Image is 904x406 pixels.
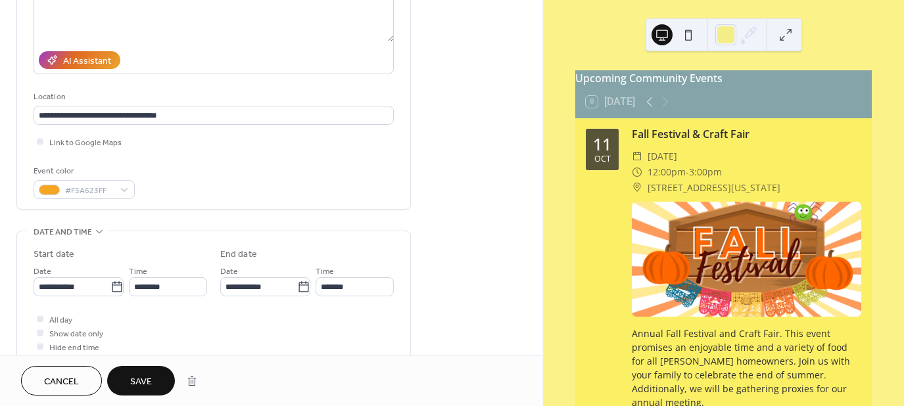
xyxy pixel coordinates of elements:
[49,341,99,355] span: Hide end time
[49,136,122,150] span: Link to Google Maps
[593,136,611,152] div: 11
[220,248,257,261] div: End date
[648,180,780,196] span: [STREET_ADDRESS][US_STATE]
[21,366,102,395] button: Cancel
[39,51,120,69] button: AI Assistant
[632,180,642,196] div: ​
[575,70,872,86] div: Upcoming Community Events
[34,265,51,279] span: Date
[632,126,861,142] div: Fall Festival & Craft Fair
[49,327,103,341] span: Show date only
[130,375,152,389] span: Save
[594,155,611,164] div: Oct
[107,366,175,395] button: Save
[63,55,111,68] div: AI Assistant
[632,148,642,164] div: ​
[632,164,642,180] div: ​
[689,164,722,180] span: 3:00pm
[49,313,72,327] span: All day
[34,248,74,261] div: Start date
[129,265,147,279] span: Time
[220,265,238,279] span: Date
[65,184,114,198] span: #F5A623FF
[34,90,391,104] div: Location
[34,225,92,239] span: Date and time
[44,375,79,389] span: Cancel
[34,164,132,178] div: Event color
[686,164,689,180] span: -
[648,164,686,180] span: 12:00pm
[316,265,334,279] span: Time
[648,148,677,164] span: [DATE]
